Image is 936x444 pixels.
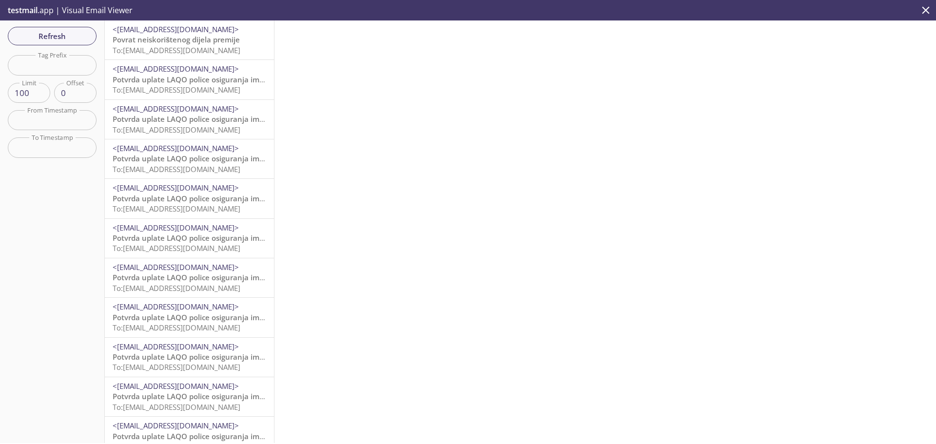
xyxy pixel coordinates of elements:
[105,258,274,297] div: <[EMAIL_ADDRESS][DOMAIN_NAME]>Potvrda uplate LAQO police osiguranja imovineTo:[EMAIL_ADDRESS][DOM...
[113,45,240,55] span: To: [EMAIL_ADDRESS][DOMAIN_NAME]
[105,298,274,337] div: <[EMAIL_ADDRESS][DOMAIN_NAME]>Potvrda uplate LAQO police osiguranja imovineTo:[EMAIL_ADDRESS][DOM...
[105,20,274,59] div: <[EMAIL_ADDRESS][DOMAIN_NAME]>Povrat neiskorištenog dijela premijeTo:[EMAIL_ADDRESS][DOMAIN_NAME]
[113,24,239,34] span: <[EMAIL_ADDRESS][DOMAIN_NAME]>
[113,323,240,332] span: To: [EMAIL_ADDRESS][DOMAIN_NAME]
[113,283,240,293] span: To: [EMAIL_ADDRESS][DOMAIN_NAME]
[113,114,279,124] span: Potvrda uplate LAQO police osiguranja imovine
[113,243,240,253] span: To: [EMAIL_ADDRESS][DOMAIN_NAME]
[105,338,274,377] div: <[EMAIL_ADDRESS][DOMAIN_NAME]>Potvrda uplate LAQO police osiguranja imovineTo:[EMAIL_ADDRESS][DOM...
[113,35,240,44] span: Povrat neiskorištenog dijela premije
[105,219,274,258] div: <[EMAIL_ADDRESS][DOMAIN_NAME]>Potvrda uplate LAQO police osiguranja imovineTo:[EMAIL_ADDRESS][DOM...
[113,75,279,84] span: Potvrda uplate LAQO police osiguranja imovine
[105,179,274,218] div: <[EMAIL_ADDRESS][DOMAIN_NAME]>Potvrda uplate LAQO police osiguranja imovineTo:[EMAIL_ADDRESS][DOM...
[113,421,239,430] span: <[EMAIL_ADDRESS][DOMAIN_NAME]>
[113,204,240,213] span: To: [EMAIL_ADDRESS][DOMAIN_NAME]
[113,302,239,311] span: <[EMAIL_ADDRESS][DOMAIN_NAME]>
[113,183,239,193] span: <[EMAIL_ADDRESS][DOMAIN_NAME]>
[113,262,239,272] span: <[EMAIL_ADDRESS][DOMAIN_NAME]>
[105,100,274,139] div: <[EMAIL_ADDRESS][DOMAIN_NAME]>Potvrda uplate LAQO police osiguranja imovineTo:[EMAIL_ADDRESS][DOM...
[113,312,279,322] span: Potvrda uplate LAQO police osiguranja imovine
[113,125,240,135] span: To: [EMAIL_ADDRESS][DOMAIN_NAME]
[113,223,239,232] span: <[EMAIL_ADDRESS][DOMAIN_NAME]>
[8,27,97,45] button: Refresh
[105,60,274,99] div: <[EMAIL_ADDRESS][DOMAIN_NAME]>Potvrda uplate LAQO police osiguranja imovineTo:[EMAIL_ADDRESS][DOM...
[113,272,279,282] span: Potvrda uplate LAQO police osiguranja imovine
[113,362,240,372] span: To: [EMAIL_ADDRESS][DOMAIN_NAME]
[113,391,279,401] span: Potvrda uplate LAQO police osiguranja imovine
[105,139,274,178] div: <[EMAIL_ADDRESS][DOMAIN_NAME]>Potvrda uplate LAQO police osiguranja imovineTo:[EMAIL_ADDRESS][DOM...
[113,164,240,174] span: To: [EMAIL_ADDRESS][DOMAIN_NAME]
[113,64,239,74] span: <[EMAIL_ADDRESS][DOMAIN_NAME]>
[113,342,239,351] span: <[EMAIL_ADDRESS][DOMAIN_NAME]>
[113,431,279,441] span: Potvrda uplate LAQO police osiguranja imovine
[16,30,89,42] span: Refresh
[8,5,38,16] span: testmail
[113,402,240,412] span: To: [EMAIL_ADDRESS][DOMAIN_NAME]
[113,154,279,163] span: Potvrda uplate LAQO police osiguranja imovine
[113,381,239,391] span: <[EMAIL_ADDRESS][DOMAIN_NAME]>
[113,143,239,153] span: <[EMAIL_ADDRESS][DOMAIN_NAME]>
[113,233,279,243] span: Potvrda uplate LAQO police osiguranja imovine
[113,85,240,95] span: To: [EMAIL_ADDRESS][DOMAIN_NAME]
[113,104,239,114] span: <[EMAIL_ADDRESS][DOMAIN_NAME]>
[113,352,279,362] span: Potvrda uplate LAQO police osiguranja imovine
[105,377,274,416] div: <[EMAIL_ADDRESS][DOMAIN_NAME]>Potvrda uplate LAQO police osiguranja imovineTo:[EMAIL_ADDRESS][DOM...
[113,193,279,203] span: Potvrda uplate LAQO police osiguranja imovine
